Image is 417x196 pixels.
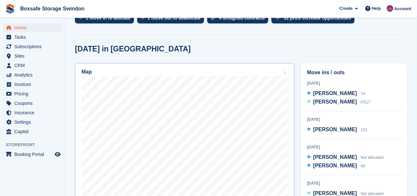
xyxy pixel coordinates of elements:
[3,23,62,32] a: menu
[3,61,62,70] a: menu
[387,5,393,12] img: Philip Matthews
[3,51,62,61] a: menu
[361,100,370,105] span: PS17
[3,99,62,108] a: menu
[219,15,265,21] div: 4 unsigned contracts
[313,127,357,132] span: [PERSON_NAME]
[307,162,365,170] a: [PERSON_NAME] 99
[284,15,351,21] div: 31 price increase opportunities
[394,6,411,12] span: Account
[3,108,62,117] a: menu
[137,12,207,27] a: 1 move out to deallocate
[79,16,82,20] img: move_ins_to_allocate_icon-fdf77a2bb77ea45bf5b3d319d69a93e2d87916cf1d5bf7949dd705db3b84f3ca.svg
[14,99,53,108] span: Coupons
[3,127,62,136] a: menu
[307,126,367,134] a: [PERSON_NAME] 123
[307,90,365,98] a: [PERSON_NAME] 74
[75,12,137,27] a: 1 move in to allocate
[75,45,191,53] h2: [DATE] in [GEOGRAPHIC_DATA]
[14,108,53,117] span: Insurance
[361,164,365,168] span: 99
[275,17,280,20] img: price_increase_opportunities-93ffe204e8149a01c8c9dc8f82e8f89637d9d84a8eef4429ea346261dce0b2c0.svg
[3,42,62,51] a: menu
[313,163,357,168] span: [PERSON_NAME]
[6,142,65,148] span: Storefront
[3,118,62,127] a: menu
[54,150,62,158] a: Preview store
[307,69,401,77] h2: Move ins / outs
[307,117,401,122] div: [DATE]
[14,61,53,70] span: CRM
[86,15,131,21] div: 1 move in to allocate
[14,33,53,42] span: Tasks
[14,118,53,127] span: Settings
[14,89,53,98] span: Pricing
[307,144,401,150] div: [DATE]
[307,153,383,162] a: [PERSON_NAME] Not allocated
[339,5,352,12] span: Create
[307,80,401,86] div: [DATE]
[361,155,383,160] span: Not allocated
[313,91,357,96] span: [PERSON_NAME]
[5,4,15,14] img: stora-icon-8386f47178a22dfd0bd8f6a31ec36ba5ce8667c1dd55bd0f319d3a0aa187defe.svg
[14,80,53,89] span: Invoices
[361,91,365,96] span: 74
[14,51,53,61] span: Sites
[3,89,62,98] a: menu
[14,127,53,136] span: Capital
[307,98,370,106] a: [PERSON_NAME] PS17
[207,12,271,27] a: 4 unsigned contracts
[3,80,62,89] a: menu
[313,190,357,196] span: [PERSON_NAME]
[313,154,357,160] span: [PERSON_NAME]
[313,99,357,105] span: [PERSON_NAME]
[211,16,216,20] img: contract_signature_icon-13c848040528278c33f63329250d36e43548de30e8caae1d1a13099fd9432cc5.svg
[361,128,367,132] span: 123
[3,33,62,42] a: menu
[271,12,358,27] a: 31 price increase opportunities
[307,180,401,186] div: [DATE]
[14,150,53,159] span: Booking Portal
[81,69,92,75] h2: Map
[14,42,53,51] span: Subscriptions
[3,150,62,159] a: menu
[3,70,62,79] a: menu
[14,23,53,32] span: Home
[141,16,144,20] img: move_outs_to_deallocate_icon-f764333ba52eb49d3ac5e1228854f67142a1ed5810a6f6cc68b1a99e826820c5.svg
[18,3,87,14] a: Boxsafe Storage Swindon
[361,191,383,196] span: Not allocated
[372,5,381,12] span: Help
[14,70,53,79] span: Analytics
[148,15,201,21] div: 1 move out to deallocate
